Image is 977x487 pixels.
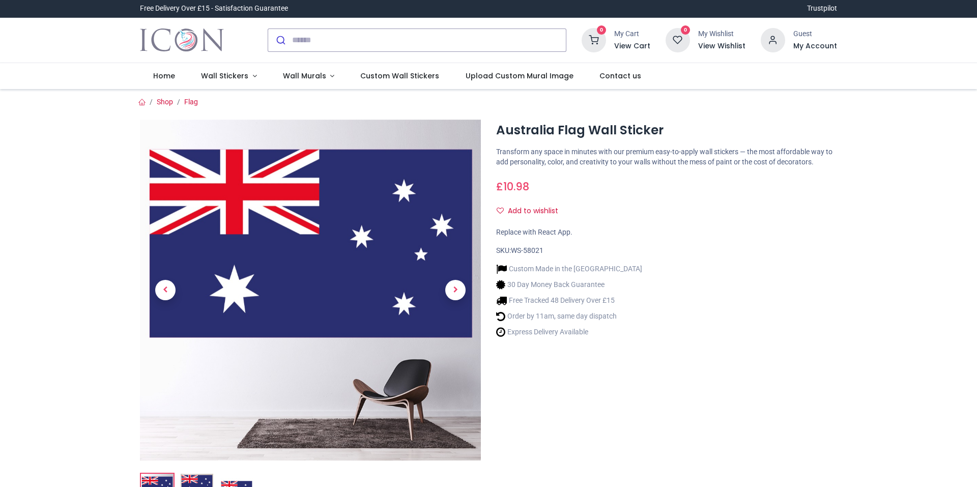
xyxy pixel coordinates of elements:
[698,41,745,51] a: View Wishlist
[283,71,326,81] span: Wall Murals
[430,170,481,409] a: Next
[268,29,292,51] button: Submit
[496,311,642,322] li: Order by 11am, same day dispatch
[496,279,642,290] li: 30 Day Money Back Guarantee
[140,26,224,54] a: Logo of Icon Wall Stickers
[360,71,439,81] span: Custom Wall Stickers
[597,25,607,35] sup: 0
[698,29,745,39] div: My Wishlist
[496,264,642,274] li: Custom Made in the [GEOGRAPHIC_DATA]
[614,29,650,39] div: My Cart
[511,246,543,254] span: WS-58021
[445,280,466,300] span: Next
[496,147,837,167] p: Transform any space in minutes with our premium easy-to-apply wall stickers — the most affordable...
[155,280,176,300] span: Previous
[184,98,198,106] a: Flag
[140,4,288,14] div: Free Delivery Over £15 - Satisfaction Guarantee
[681,25,691,35] sup: 0
[807,4,837,14] a: Trustpilot
[270,63,348,90] a: Wall Murals
[153,71,175,81] span: Home
[496,295,642,306] li: Free Tracked 48 Delivery Over £15
[496,227,837,238] div: Replace with React App.
[582,35,606,43] a: 0
[496,179,529,194] span: £
[188,63,270,90] a: Wall Stickers
[497,207,504,214] i: Add to wishlist
[201,71,248,81] span: Wall Stickers
[496,327,642,337] li: Express Delivery Available
[503,179,529,194] span: 10.98
[140,26,224,54] img: Icon Wall Stickers
[496,203,567,220] button: Add to wishlistAdd to wishlist
[466,71,573,81] span: Upload Custom Mural Image
[614,41,650,51] a: View Cart
[140,120,481,461] img: Australia Flag Wall Sticker
[157,98,173,106] a: Shop
[496,122,837,139] h1: Australia Flag Wall Sticker
[666,35,690,43] a: 0
[599,71,641,81] span: Contact us
[793,29,837,39] div: Guest
[140,170,191,409] a: Previous
[793,41,837,51] a: My Account
[496,246,837,256] div: SKU:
